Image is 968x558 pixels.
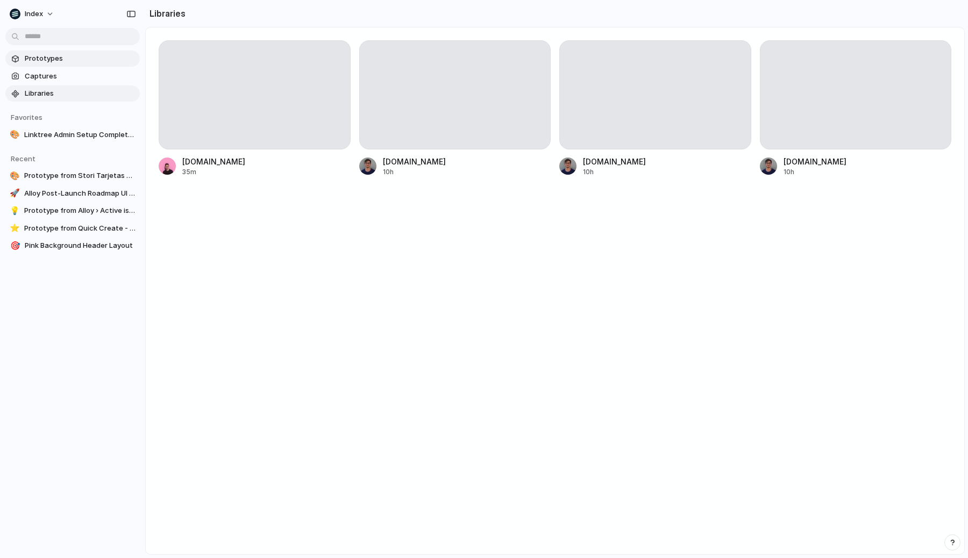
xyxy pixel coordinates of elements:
h2: Libraries [145,7,186,20]
span: Prototype from Alloy › Active issues [24,205,136,216]
span: [DOMAIN_NAME] [583,156,751,167]
span: [DOMAIN_NAME] [383,156,551,167]
span: Pink Background Header Layout [25,240,136,251]
a: 🚀Alloy Post-Launch Roadmap UI Update [5,185,140,202]
span: Favorites [11,113,42,121]
span: Linktree Admin Setup Completion [24,130,136,140]
span: [DOMAIN_NAME] [182,156,351,167]
div: 🎨 [10,130,20,140]
div: 🎯 [10,240,20,251]
button: Index [5,5,60,23]
a: ⭐Prototype from Quick Create - Canva [5,220,140,237]
div: 🚀 [10,188,20,199]
a: 🎨Prototype from Stori Tarjetas y Cuenta Sin Buró [5,168,140,184]
div: ⭐ [10,223,20,234]
div: 💡 [10,205,20,216]
div: 10h [583,167,751,177]
span: Prototype from Quick Create - Canva [24,223,136,234]
div: 🎨 [10,170,20,181]
span: Alloy Post-Launch Roadmap UI Update [24,188,136,199]
span: Recent [11,154,35,163]
a: 🎯Pink Background Header Layout [5,238,140,254]
div: 10h [784,167,952,177]
span: Captures [25,71,136,82]
span: Index [25,9,43,19]
span: Prototype from Stori Tarjetas y Cuenta Sin Buró [24,170,136,181]
a: Prototypes [5,51,140,67]
a: Captures [5,68,140,84]
a: Libraries [5,85,140,102]
span: Libraries [25,88,136,99]
div: 10h [383,167,551,177]
div: 35m [182,167,351,177]
span: [DOMAIN_NAME] [784,156,952,167]
a: 💡Prototype from Alloy › Active issues [5,203,140,219]
a: 🎨Linktree Admin Setup Completion [5,127,140,143]
span: Prototypes [25,53,136,64]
